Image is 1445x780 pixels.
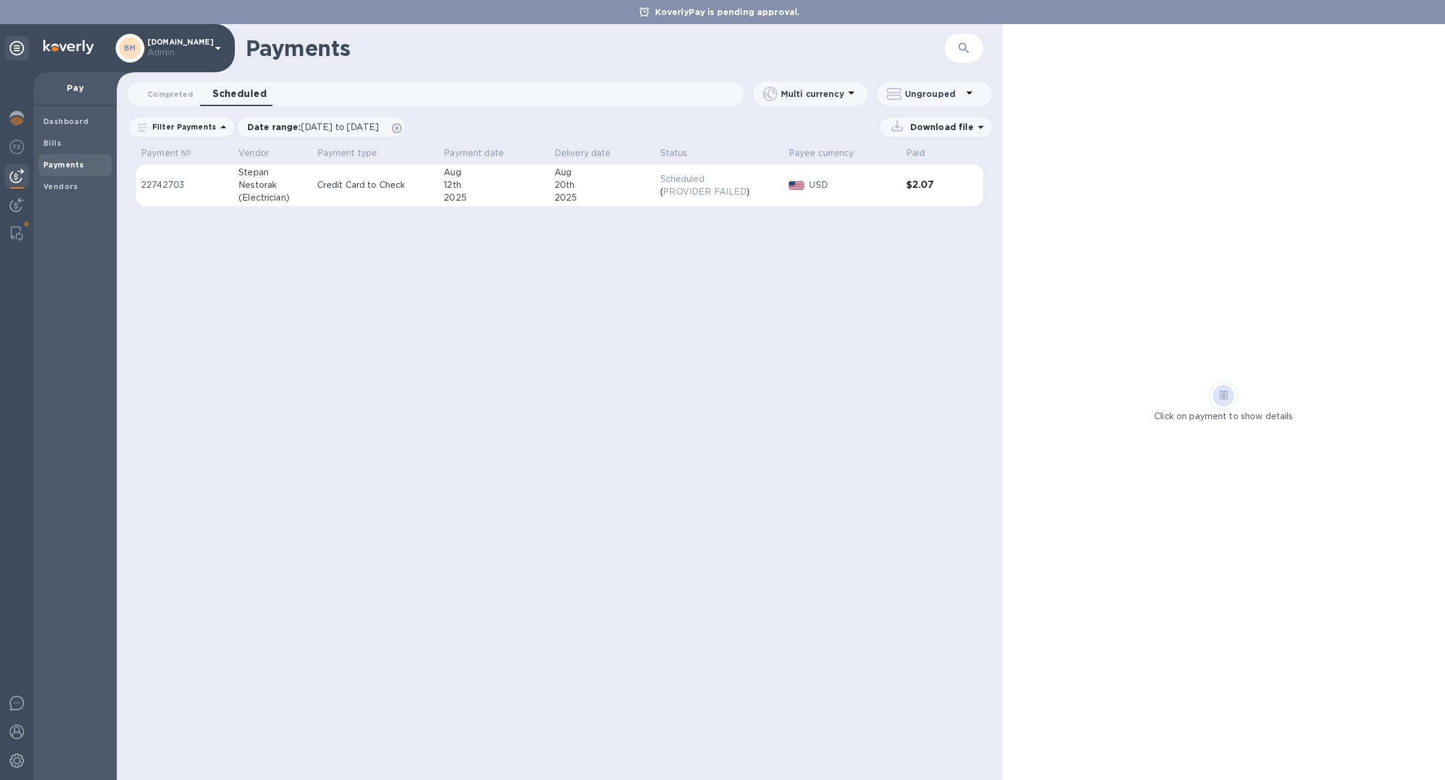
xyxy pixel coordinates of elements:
div: 20th [555,179,651,192]
span: Delivery date [555,147,627,160]
span: Payment type [317,147,393,160]
h3: $2.07 [906,179,953,191]
div: Stepan [238,166,307,179]
div: 12th [444,179,544,192]
h1: Payments [246,36,836,61]
p: Date range : [247,121,385,133]
p: KoverlyPay is pending approval. [649,6,806,18]
span: Payee currency [789,147,870,160]
p: Multi currency [781,88,844,100]
img: USD [789,181,805,190]
p: Pay [43,82,107,94]
p: USD [809,179,897,192]
p: Vendor [238,147,269,160]
div: Date range:[DATE] to [DATE] [238,117,405,137]
img: Logo [43,40,94,54]
p: Credit Card to Check [317,179,435,192]
div: ( ) [660,186,779,198]
b: Payments [43,160,84,169]
p: Payment date [444,147,504,160]
b: Bills [43,139,61,148]
p: 22742703 [141,179,229,192]
b: Vendors [43,182,78,191]
span: Paid [906,147,940,160]
p: Payment type [317,147,378,160]
p: Paid [906,147,925,160]
p: Payee currency [789,147,854,160]
p: Scheduled [660,173,779,186]
div: 2025 [555,192,651,204]
p: Payment № [141,147,191,160]
p: Delivery date [555,147,611,160]
b: Dashboard [43,117,89,126]
div: Nestorak [238,179,307,192]
p: PROVIDER FAILED [663,186,747,198]
p: Download file [906,121,974,133]
span: Completed [148,88,193,101]
p: Status [660,147,688,160]
span: Scheduled [213,86,267,102]
p: [DOMAIN_NAME] [148,38,208,59]
div: Aug [444,166,544,179]
div: (Electrician) [238,192,307,204]
div: Aug [555,166,651,179]
p: Filter Payments [148,122,216,132]
p: Click on payment to show details [1154,410,1293,423]
div: 2025 [444,192,544,204]
p: Admin [148,46,208,59]
b: BM [124,43,136,52]
span: Vendor [238,147,285,160]
img: Foreign exchange [10,140,24,154]
span: [DATE] to [DATE] [301,122,379,132]
div: Unpin categories [5,36,29,60]
span: Payment № [141,147,207,160]
p: Ungrouped [905,88,962,100]
span: Payment date [444,147,520,160]
span: Status [660,147,703,160]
